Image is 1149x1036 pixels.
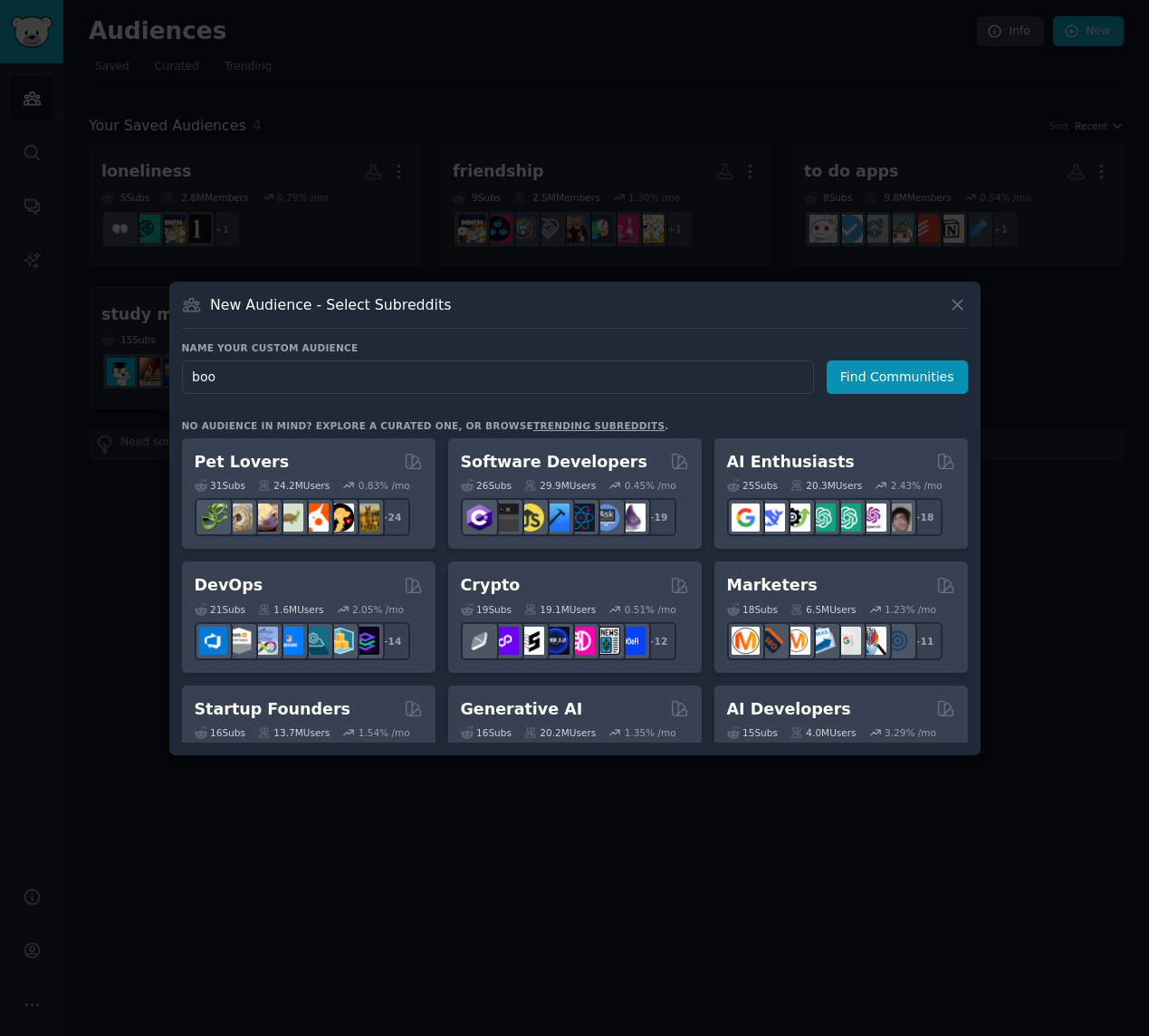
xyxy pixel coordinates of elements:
h2: DevOps [195,574,263,597]
h2: Marketers [727,574,818,597]
div: 0.51 % /mo [625,603,676,616]
div: 15 Sub s [727,726,778,739]
div: + 14 [372,622,410,660]
img: azuredevops [199,627,227,655]
img: platformengineering [301,627,329,655]
img: MarketingResearch [858,627,886,655]
input: Pick a short name, like "Digital Marketers" or "Movie-Goers" [182,360,814,394]
img: Emailmarketing [808,627,836,655]
img: elixir [618,504,646,532]
img: web3 [541,627,570,655]
img: GoogleGeminiAI [732,504,760,532]
div: 26 Sub s [461,479,512,492]
img: learnjavascript [516,504,544,532]
img: csharp [465,504,493,532]
img: software [491,504,519,532]
div: 13.7M Users [258,726,330,739]
div: 4.0M Users [790,726,857,739]
img: chatgpt_prompts_ [833,504,861,532]
img: bigseo [757,627,785,655]
div: 24.2M Users [258,479,330,492]
div: 16 Sub s [195,726,245,739]
img: googleads [833,627,861,655]
div: 1.54 % /mo [359,726,410,739]
img: defi_ [618,627,646,655]
div: 1.35 % /mo [625,726,676,739]
div: 31 Sub s [195,479,245,492]
button: Find Communities [827,360,968,394]
img: defiblockchain [567,627,595,655]
img: AWS_Certified_Experts [225,627,253,655]
div: 3.29 % /mo [885,726,936,739]
h2: Crypto [461,574,521,597]
div: 2.05 % /mo [352,603,404,616]
div: + 12 [638,622,676,660]
div: 29.9M Users [524,479,596,492]
div: 25 Sub s [727,479,778,492]
img: herpetology [199,504,227,532]
div: + 19 [638,498,676,536]
h2: Generative AI [461,698,583,721]
div: + 18 [905,498,943,536]
div: 2.43 % /mo [891,479,943,492]
h2: Software Developers [461,451,647,474]
img: reactnative [567,504,595,532]
img: PetAdvice [326,504,354,532]
img: 0xPolygon [491,627,519,655]
div: + 24 [372,498,410,536]
h3: Name your custom audience [182,341,968,354]
div: 0.83 % /mo [359,479,410,492]
h3: New Audience - Select Subreddits [210,295,451,314]
img: dogbreed [351,504,379,532]
div: 19.1M Users [524,603,596,616]
img: ethfinance [465,627,493,655]
div: 0.45 % /mo [625,479,676,492]
div: No audience in mind? Explore a curated one, or browse . [182,419,669,432]
div: 19 Sub s [461,603,512,616]
a: trending subreddits [533,420,665,431]
img: DevOpsLinks [275,627,303,655]
img: OnlineMarketing [884,627,912,655]
img: cockatiel [301,504,329,532]
div: 16 Sub s [461,726,512,739]
img: AskComputerScience [592,504,620,532]
div: 20.3M Users [790,479,862,492]
img: CryptoNews [592,627,620,655]
img: iOSProgramming [541,504,570,532]
img: ballpython [225,504,253,532]
img: leopardgeckos [250,504,278,532]
div: 21 Sub s [195,603,245,616]
img: AskMarketing [782,627,810,655]
img: aws_cdk [326,627,354,655]
img: PlatformEngineers [351,627,379,655]
img: AItoolsCatalog [782,504,810,532]
div: 20.2M Users [524,726,596,739]
h2: AI Developers [727,698,851,721]
div: 1.23 % /mo [885,603,936,616]
div: 18 Sub s [727,603,778,616]
div: 1.6M Users [258,603,324,616]
img: Docker_DevOps [250,627,278,655]
img: DeepSeek [757,504,785,532]
img: chatgpt_promptDesign [808,504,836,532]
img: OpenAIDev [858,504,886,532]
img: turtle [275,504,303,532]
img: ArtificalIntelligence [884,504,912,532]
div: + 11 [905,622,943,660]
div: 6.5M Users [790,603,857,616]
img: content_marketing [732,627,760,655]
h2: AI Enthusiasts [727,451,855,474]
img: ethstaker [516,627,544,655]
h2: Startup Founders [195,698,350,721]
h2: Pet Lovers [195,451,290,474]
